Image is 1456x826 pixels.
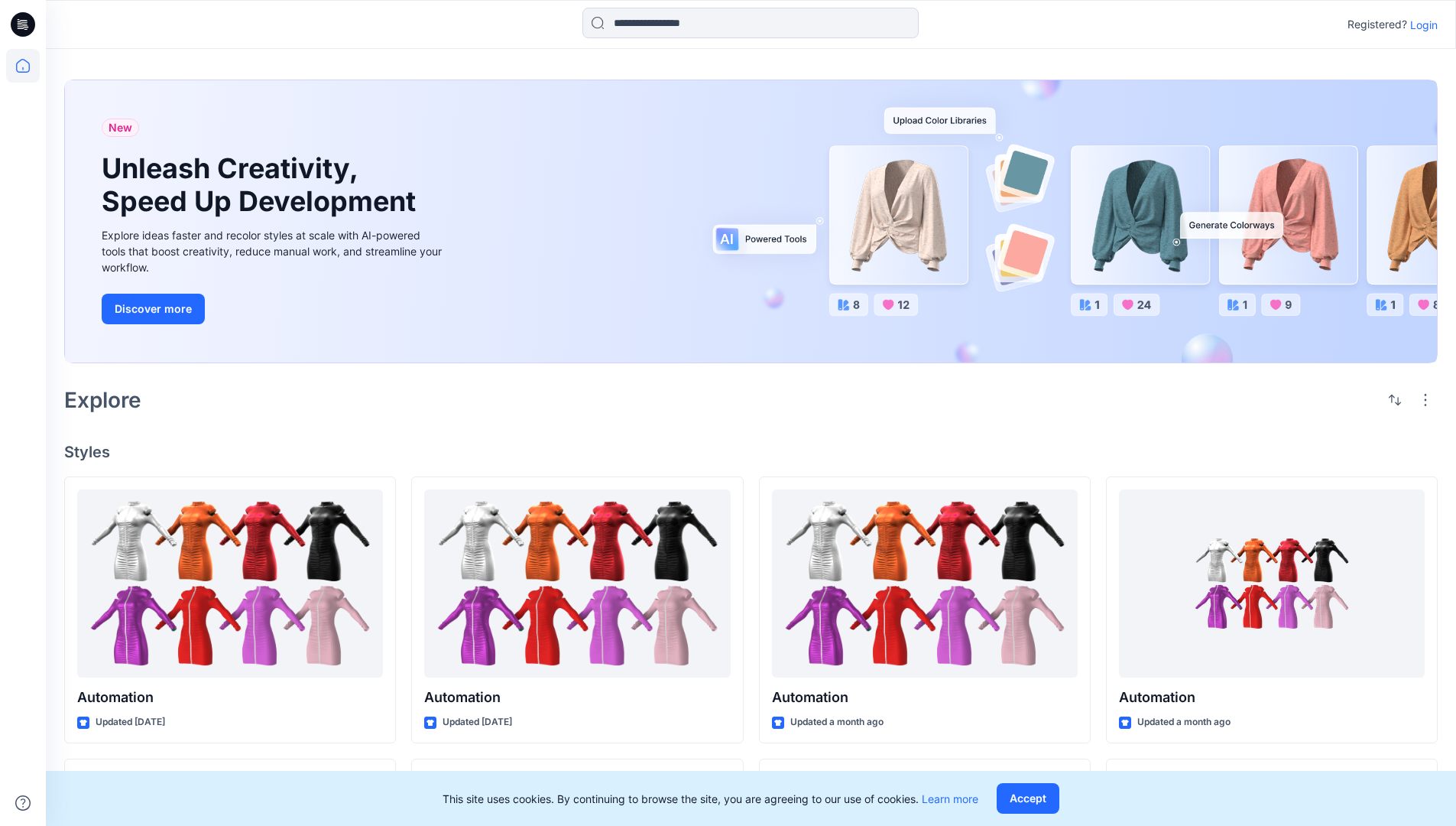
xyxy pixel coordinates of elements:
div: Explore ideas faster and recolor styles at scale with AI-powered tools that boost creativity, red... [102,227,446,275]
a: Learn more [922,792,978,805]
p: Updated [DATE] [443,714,512,730]
a: Automation [772,489,1078,678]
span: New [109,119,132,137]
p: Updated a month ago [790,714,884,730]
p: Updated a month ago [1137,714,1231,730]
a: Discover more [102,294,446,324]
p: Automation [424,687,730,708]
p: Login [1410,17,1438,33]
button: Discover more [102,294,205,324]
button: Accept [997,783,1059,814]
h4: Styles [64,443,1438,461]
p: Automation [772,687,1078,708]
a: Automation [77,489,383,678]
a: Automation [1119,489,1425,678]
p: Updated [DATE] [96,714,165,730]
p: Automation [1119,687,1425,708]
p: Automation [77,687,383,708]
h2: Explore [64,388,141,412]
h1: Unleash Creativity, Speed Up Development [102,152,423,218]
p: This site uses cookies. By continuing to browse the site, you are agreeing to our use of cookies. [443,791,978,807]
a: Automation [424,489,730,678]
p: Registered? [1347,15,1407,34]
